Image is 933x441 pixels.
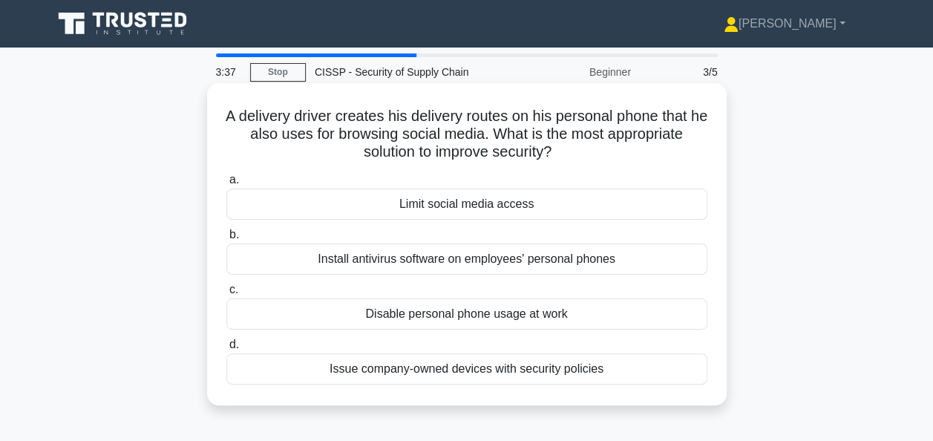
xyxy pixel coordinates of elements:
div: CISSP - Security of Supply Chain [306,57,510,87]
h5: A delivery driver creates his delivery routes on his personal phone that he also uses for browsin... [225,107,709,162]
div: 3/5 [640,57,727,87]
div: Beginner [510,57,640,87]
div: Install antivirus software on employees' personal phones [226,244,707,275]
span: b. [229,228,239,241]
a: [PERSON_NAME] [688,9,881,39]
span: a. [229,173,239,186]
div: Issue company-owned devices with security policies [226,353,707,385]
div: 3:37 [207,57,250,87]
span: d. [229,338,239,350]
div: Limit social media access [226,189,707,220]
span: c. [229,283,238,295]
div: Disable personal phone usage at work [226,298,707,330]
a: Stop [250,63,306,82]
